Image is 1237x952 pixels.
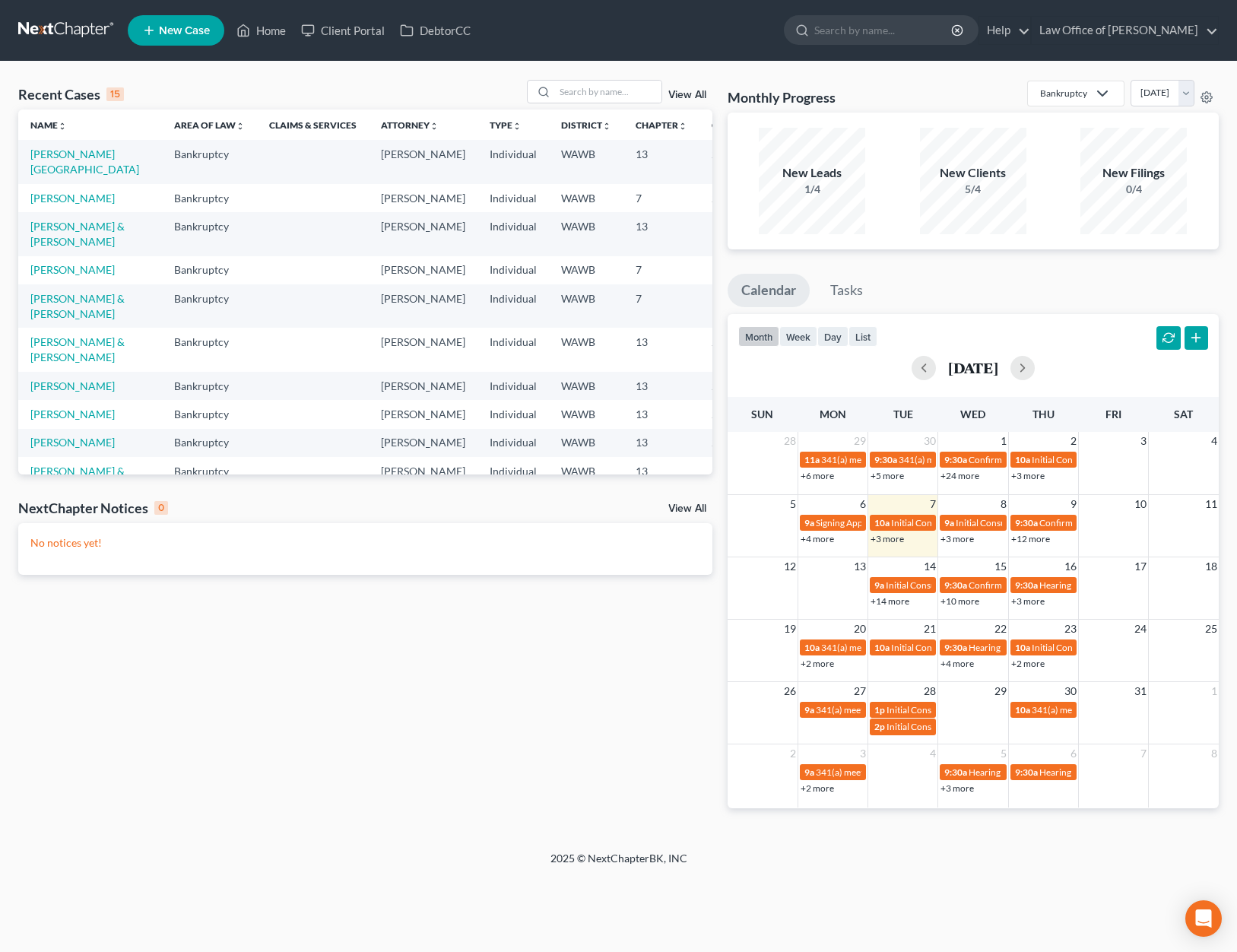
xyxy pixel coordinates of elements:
a: [PERSON_NAME] [30,379,115,392]
a: [PERSON_NAME] & [PERSON_NAME] [30,465,125,493]
a: +6 more [801,470,834,481]
td: 13 [623,212,699,255]
span: 3 [1139,432,1148,450]
span: 15 [993,557,1008,576]
a: Chapterunfold_more [636,119,687,131]
span: 25 [1204,620,1219,638]
span: Wed [960,408,985,420]
a: Tasks [817,274,877,307]
span: 18 [1204,557,1219,576]
span: 3 [858,744,867,763]
td: WAWB [549,284,623,328]
a: [PERSON_NAME] [30,192,115,205]
td: 13 [623,328,699,371]
span: Hearing for [PERSON_NAME] [1039,766,1158,778]
span: 31 [1133,682,1148,700]
td: Bankruptcy [162,212,257,255]
span: 1p [874,704,885,716]
span: 30 [922,432,937,450]
span: 21 [922,620,937,638]
a: +3 more [940,782,974,794]
td: Bankruptcy [162,429,257,457]
td: WAWB [549,212,623,255]
span: Mon [820,408,846,420]
a: [PERSON_NAME] & [PERSON_NAME] [30,292,125,320]
span: 9a [874,579,884,591]
div: 1/4 [759,182,865,197]
span: 6 [1069,744,1078,763]
span: Initial Consultation Appointment [887,704,1017,716]
td: Individual [477,184,549,212]
i: unfold_more [678,122,687,131]
td: 25-11643 [699,328,772,371]
a: +5 more [871,470,904,481]
td: [PERSON_NAME] [369,429,477,457]
td: Bankruptcy [162,372,257,400]
span: Hearing for [PERSON_NAME] & [PERSON_NAME] [969,766,1168,778]
span: 10a [874,642,890,653]
span: 5 [788,495,798,513]
span: 20 [852,620,867,638]
td: Individual [477,457,549,500]
span: 9:30a [944,454,967,465]
td: [PERSON_NAME] [369,184,477,212]
a: +12 more [1011,533,1050,544]
span: New Case [159,25,210,36]
span: Tue [893,408,913,420]
td: Individual [477,429,549,457]
span: 16 [1063,557,1078,576]
td: WAWB [549,400,623,428]
td: [PERSON_NAME] [369,400,477,428]
span: 341(a) meeting for [PERSON_NAME] [816,766,963,778]
a: [PERSON_NAME] & [PERSON_NAME] [30,220,125,248]
a: +3 more [1011,470,1045,481]
button: list [848,326,877,347]
a: Area of Lawunfold_more [174,119,245,131]
span: 7 [1139,744,1148,763]
span: 29 [993,682,1008,700]
a: Client Portal [293,17,392,44]
span: 9:30a [944,766,967,778]
a: Typeunfold_more [490,119,522,131]
span: 2p [874,721,885,732]
td: WAWB [549,372,623,400]
a: [PERSON_NAME] [30,263,115,276]
td: Individual [477,284,549,328]
a: [PERSON_NAME][GEOGRAPHIC_DATA] [30,148,139,176]
span: 341(a) meeting for [PERSON_NAME] [821,454,968,465]
a: [PERSON_NAME] [30,408,115,420]
td: [PERSON_NAME] [369,457,477,500]
a: +3 more [1011,595,1045,607]
span: 11 [1204,495,1219,513]
a: View All [668,503,706,514]
span: 9a [804,766,814,778]
td: 25-10269 [699,400,772,428]
td: WAWB [549,184,623,212]
td: Bankruptcy [162,284,257,328]
span: Initial Consultation Appointment [886,579,1017,591]
span: 27 [852,682,867,700]
td: Bankruptcy [162,140,257,183]
span: Initial Consultation Appointment [1032,454,1162,465]
td: Individual [477,140,549,183]
span: 1 [1210,682,1219,700]
span: 13 [852,557,867,576]
td: Individual [477,372,549,400]
span: Sun [751,408,773,420]
td: Bankruptcy [162,328,257,371]
td: WAWB [549,457,623,500]
div: Open Intercom Messenger [1185,900,1222,937]
td: Individual [477,212,549,255]
span: 19 [782,620,798,638]
a: +24 more [940,470,979,481]
span: Initial Consultation Appointment [956,517,1086,528]
button: month [738,326,779,347]
span: 2 [1069,432,1078,450]
a: +4 more [801,533,834,544]
span: Initial Consultation Appointment [891,517,1022,528]
span: 9 [1069,495,1078,513]
span: 10a [1015,454,1030,465]
h3: Monthly Progress [728,88,836,106]
span: 29 [852,432,867,450]
div: 15 [106,87,124,101]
